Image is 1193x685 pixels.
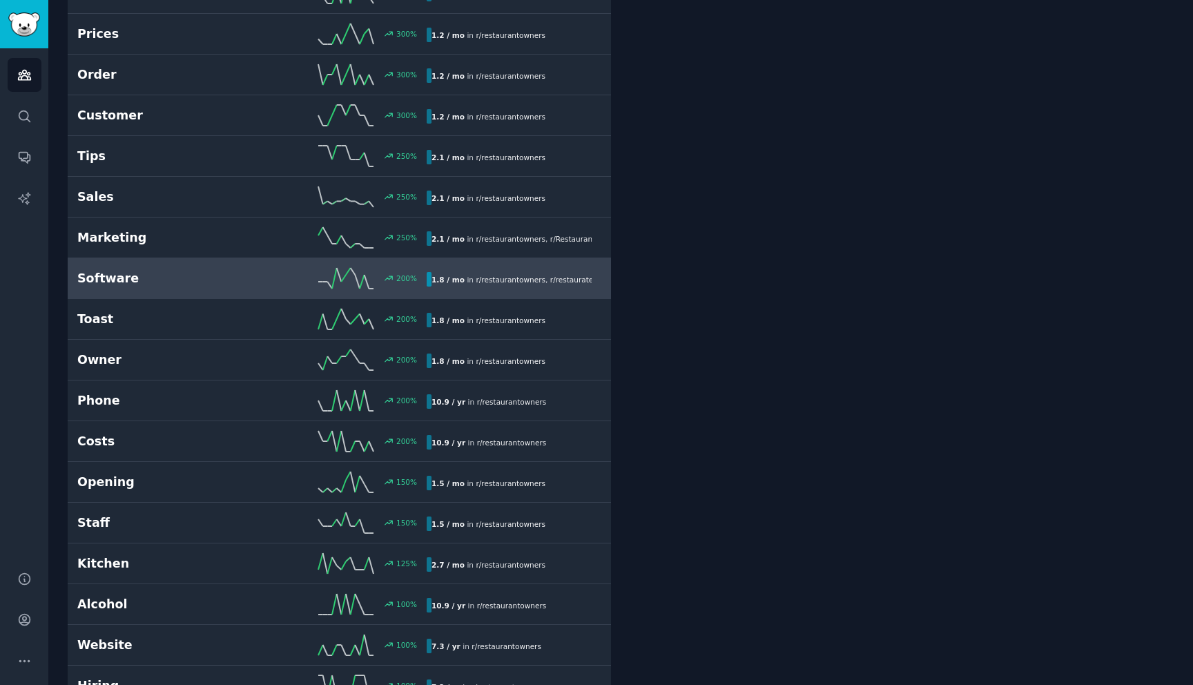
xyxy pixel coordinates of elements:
[427,557,550,572] div: in
[431,31,465,39] b: 1.2 / mo
[477,438,547,447] span: r/ restaurantowners
[396,518,417,528] div: 150 %
[427,517,550,531] div: in
[431,438,465,447] b: 10.9 / yr
[68,14,611,55] a: Prices300%1.2 / moin r/restaurantowners
[396,29,417,39] div: 300 %
[431,235,465,243] b: 2.1 / mo
[68,543,611,584] a: Kitchen125%2.7 / moin r/restaurantowners
[68,218,611,258] a: Marketing250%2.1 / moin r/restaurantowners,r/Restauranteur
[68,584,611,625] a: Alcohol100%10.9 / yrin r/restaurantowners
[427,150,550,164] div: in
[77,270,252,287] h2: Software
[476,235,545,243] span: r/ restaurantowners
[476,520,545,528] span: r/ restaurantowners
[427,313,550,327] div: in
[396,559,417,568] div: 125 %
[427,435,551,450] div: in
[77,189,252,206] h2: Sales
[68,136,611,177] a: Tips250%2.1 / moin r/restaurantowners
[396,110,417,120] div: 300 %
[77,637,252,654] h2: Website
[427,109,550,124] div: in
[427,476,550,490] div: in
[550,235,608,243] span: r/ Restauranteur
[396,151,417,161] div: 250 %
[431,357,465,365] b: 1.8 / mo
[427,598,551,612] div: in
[476,113,545,121] span: r/ restaurantowners
[77,351,252,369] h2: Owner
[396,70,417,79] div: 300 %
[77,392,252,409] h2: Phone
[396,436,417,446] div: 200 %
[472,642,541,650] span: r/ restaurantowners
[8,12,40,37] img: GummySearch logo
[77,596,252,613] h2: Alcohol
[68,503,611,543] a: Staff150%1.5 / moin r/restaurantowners
[77,311,252,328] h2: Toast
[427,394,551,409] div: in
[476,276,545,284] span: r/ restaurantowners
[77,148,252,165] h2: Tips
[431,601,465,610] b: 10.9 / yr
[476,561,545,569] span: r/ restaurantowners
[77,433,252,450] h2: Costs
[431,316,465,325] b: 1.8 / mo
[550,276,601,284] span: r/ restaurateur
[396,477,417,487] div: 150 %
[427,68,550,83] div: in
[431,113,465,121] b: 1.2 / mo
[476,479,545,488] span: r/ restaurantowners
[68,177,611,218] a: Sales250%2.1 / moin r/restaurantowners
[68,95,611,136] a: Customer300%1.2 / moin r/restaurantowners
[68,258,611,299] a: Software200%1.8 / moin r/restaurantowners,r/restaurateur
[68,380,611,421] a: Phone200%10.9 / yrin r/restaurantowners
[68,299,611,340] a: Toast200%1.8 / moin r/restaurantowners
[68,55,611,95] a: Order300%1.2 / moin r/restaurantowners
[431,153,465,162] b: 2.1 / mo
[396,640,417,650] div: 100 %
[427,231,592,246] div: in
[77,229,252,247] h2: Marketing
[476,194,545,202] span: r/ restaurantowners
[68,462,611,503] a: Opening150%1.5 / moin r/restaurantowners
[545,235,547,243] span: ,
[427,191,550,205] div: in
[477,601,547,610] span: r/ restaurantowners
[431,72,465,80] b: 1.2 / mo
[427,639,546,653] div: in
[68,421,611,462] a: Costs200%10.9 / yrin r/restaurantowners
[431,479,465,488] b: 1.5 / mo
[431,276,465,284] b: 1.8 / mo
[396,355,417,365] div: 200 %
[396,314,417,324] div: 200 %
[396,396,417,405] div: 200 %
[427,354,550,368] div: in
[396,192,417,202] div: 250 %
[396,233,417,242] div: 250 %
[396,273,417,283] div: 200 %
[77,555,252,572] h2: Kitchen
[476,72,545,80] span: r/ restaurantowners
[68,340,611,380] a: Owner200%1.8 / moin r/restaurantowners
[431,398,465,406] b: 10.9 / yr
[476,316,545,325] span: r/ restaurantowners
[68,625,611,666] a: Website100%7.3 / yrin r/restaurantowners
[77,26,252,43] h2: Prices
[476,153,545,162] span: r/ restaurantowners
[427,272,592,287] div: in
[545,276,547,284] span: ,
[431,642,460,650] b: 7.3 / yr
[431,520,465,528] b: 1.5 / mo
[77,66,252,84] h2: Order
[77,514,252,532] h2: Staff
[396,599,417,609] div: 100 %
[476,357,545,365] span: r/ restaurantowners
[476,31,545,39] span: r/ restaurantowners
[431,194,465,202] b: 2.1 / mo
[431,561,465,569] b: 2.7 / mo
[77,474,252,491] h2: Opening
[477,398,547,406] span: r/ restaurantowners
[427,28,550,42] div: in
